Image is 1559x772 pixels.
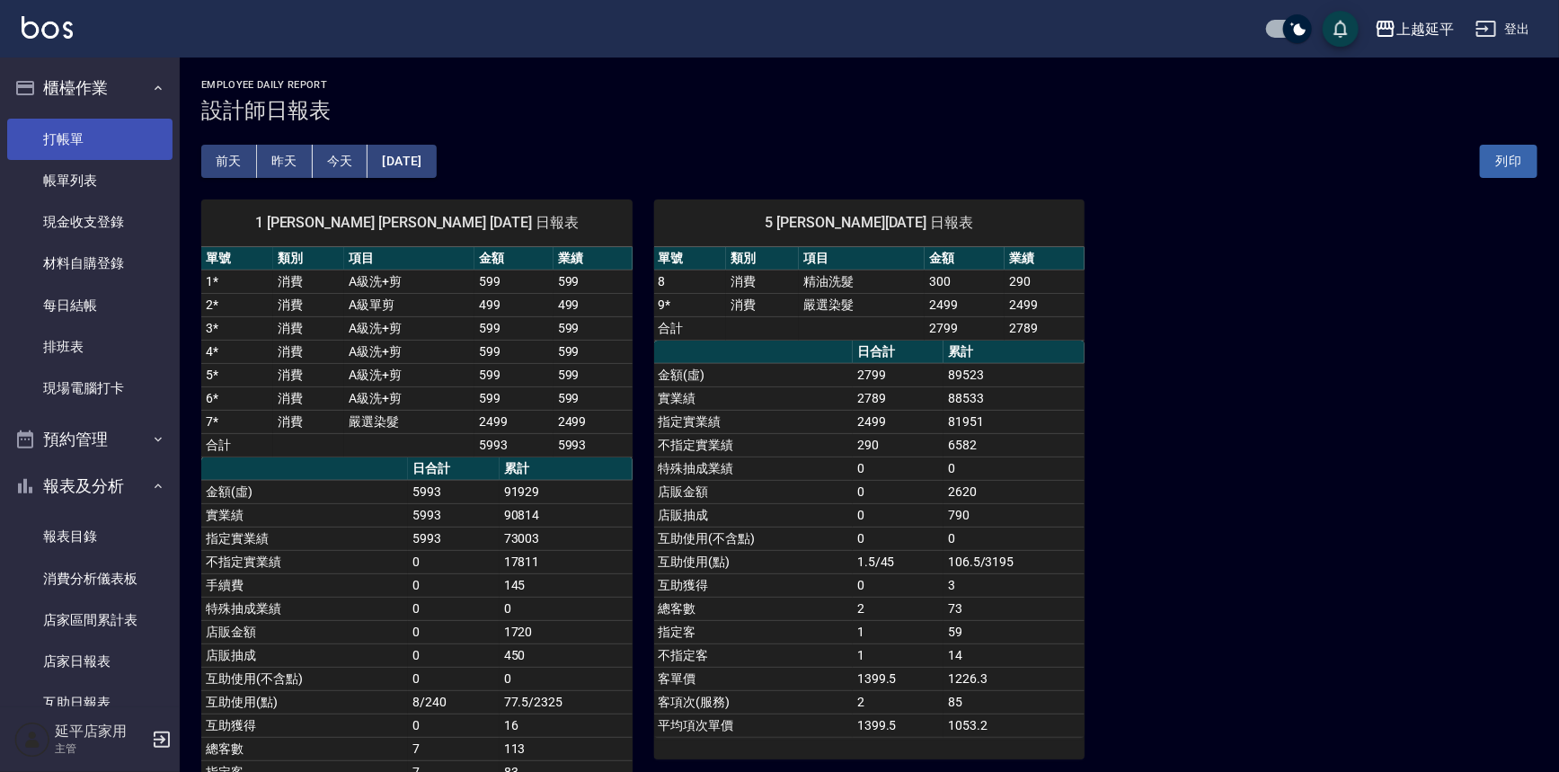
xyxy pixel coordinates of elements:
td: 平均項次單價 [654,714,853,737]
td: 互助使用(不含點) [654,527,853,550]
td: 1 [853,620,943,643]
td: 16 [500,714,633,737]
td: 1399.5 [853,714,943,737]
td: 合計 [654,316,727,340]
td: 17811 [500,550,633,573]
td: 不指定實業績 [654,433,853,457]
button: 今天 [313,145,368,178]
td: A級洗+剪 [344,316,474,340]
td: 0 [853,503,943,527]
td: 790 [943,503,1085,527]
button: 列印 [1480,145,1537,178]
span: 1 [PERSON_NAME] [PERSON_NAME] [DATE] 日報表 [223,214,611,232]
td: 0 [408,573,500,597]
td: 指定實業績 [654,410,853,433]
th: 累計 [500,457,633,481]
th: 項目 [799,247,925,271]
td: 300 [925,270,1005,293]
a: 消費分析儀表板 [7,558,173,599]
th: 類別 [726,247,799,271]
td: 合計 [201,433,273,457]
td: 嚴選染髮 [799,293,925,316]
button: 櫃檯作業 [7,65,173,111]
td: 73 [943,597,1085,620]
td: 2789 [853,386,943,410]
p: 主管 [55,741,146,757]
td: 0 [853,573,943,597]
td: 2789 [1005,316,1085,340]
td: 消費 [273,363,345,386]
a: 現場電腦打卡 [7,368,173,409]
td: 0 [408,620,500,643]
button: 報表及分析 [7,463,173,510]
button: 上越延平 [1368,11,1461,48]
img: Person [14,722,50,758]
h5: 延平店家用 [55,723,146,741]
td: 0 [408,550,500,573]
a: 現金收支登錄 [7,201,173,243]
td: 0 [500,597,633,620]
td: 106.5/3195 [943,550,1085,573]
td: 1226.3 [943,667,1085,690]
th: 項目 [344,247,474,271]
td: 0 [408,667,500,690]
td: 450 [500,643,633,667]
td: 店販金額 [654,480,853,503]
td: 499 [474,293,554,316]
td: 599 [554,340,633,363]
th: 類別 [273,247,345,271]
td: 7 [408,737,500,760]
td: 77.5/2325 [500,690,633,714]
td: 實業績 [654,386,853,410]
td: 499 [554,293,633,316]
td: 2 [853,597,943,620]
td: 113 [500,737,633,760]
td: 91929 [500,480,633,503]
th: 累計 [943,341,1085,364]
table: a dense table [201,247,633,457]
td: 90814 [500,503,633,527]
a: 報表目錄 [7,516,173,557]
a: 打帳單 [7,119,173,160]
button: save [1323,11,1359,47]
td: 指定客 [654,620,853,643]
td: 手續費 [201,573,408,597]
td: 消費 [273,340,345,363]
td: 客單價 [654,667,853,690]
td: 599 [554,316,633,340]
td: 店販抽成 [201,643,408,667]
td: 消費 [273,270,345,293]
td: 599 [554,270,633,293]
h3: 設計師日報表 [201,98,1537,123]
img: Logo [22,16,73,39]
td: 1053.2 [943,714,1085,737]
a: 每日結帳 [7,285,173,326]
th: 金額 [474,247,554,271]
td: 店販抽成 [654,503,853,527]
td: 消費 [273,316,345,340]
table: a dense table [654,341,1085,738]
td: 6582 [943,433,1085,457]
td: 消費 [273,293,345,316]
td: 消費 [273,410,345,433]
a: 材料自購登錄 [7,243,173,284]
th: 業績 [1005,247,1085,271]
td: 5993 [408,527,500,550]
td: 599 [474,363,554,386]
span: 5 [PERSON_NAME][DATE] 日報表 [676,214,1064,232]
td: 指定實業績 [201,527,408,550]
td: 0 [853,457,943,480]
td: 14 [943,643,1085,667]
td: 特殊抽成業績 [654,457,853,480]
th: 單號 [654,247,727,271]
td: 5993 [408,480,500,503]
td: 金額(虛) [201,480,408,503]
td: 599 [474,340,554,363]
td: 5993 [474,433,554,457]
td: 85 [943,690,1085,714]
a: 帳單列表 [7,160,173,201]
td: A級洗+剪 [344,340,474,363]
td: 0 [853,527,943,550]
td: 消費 [273,386,345,410]
td: 599 [554,386,633,410]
